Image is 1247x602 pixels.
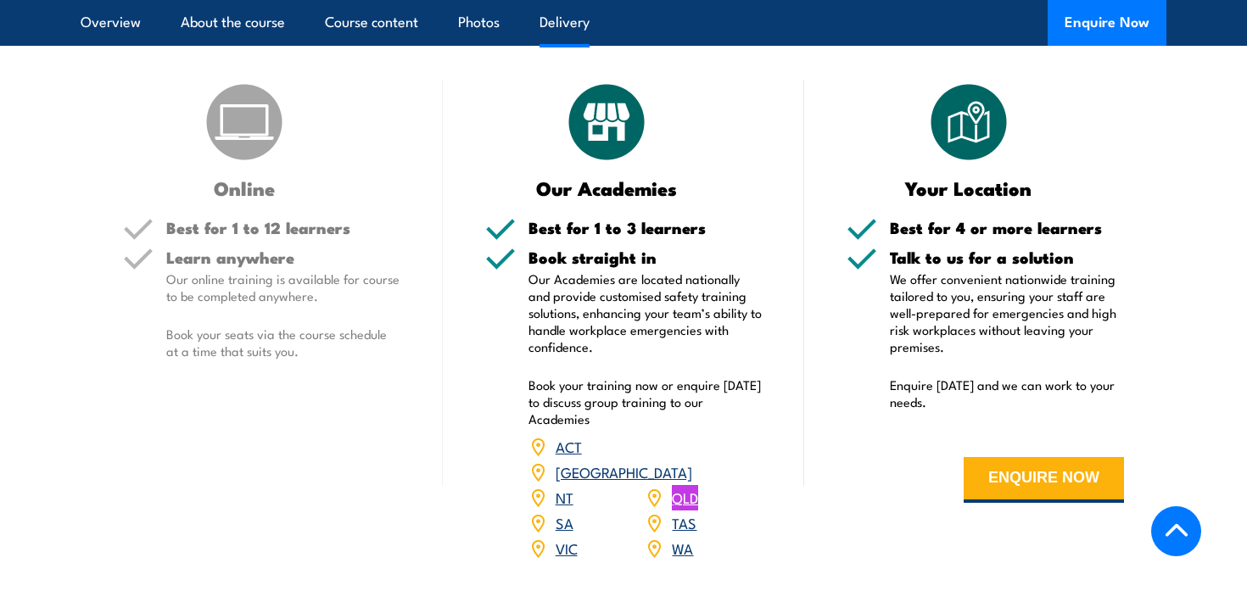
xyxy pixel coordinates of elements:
h5: Learn anywhere [166,249,400,265]
h5: Book straight in [528,249,763,265]
a: [GEOGRAPHIC_DATA] [556,461,692,482]
h5: Best for 4 or more learners [890,220,1124,236]
p: Book your seats via the course schedule at a time that suits you. [166,326,400,360]
button: ENQUIRE NOW [964,457,1124,503]
a: SA [556,512,573,532]
p: Book your training now or enquire [DATE] to discuss group training to our Academies [528,376,763,427]
h3: Our Academies [485,178,729,198]
a: QLD [672,487,698,507]
h5: Talk to us for a solution [890,249,1124,265]
p: Our online training is available for course to be completed anywhere. [166,270,400,304]
h3: Online [123,178,366,198]
a: TAS [672,512,696,532]
a: ACT [556,436,582,456]
p: We offer convenient nationwide training tailored to you, ensuring your staff are well-prepared fo... [890,270,1124,355]
a: WA [672,538,693,558]
h5: Best for 1 to 12 learners [166,220,400,236]
a: NT [556,487,573,507]
a: VIC [556,538,578,558]
p: Enquire [DATE] and we can work to your needs. [890,376,1124,410]
h3: Your Location [847,178,1090,198]
p: Our Academies are located nationally and provide customised safety training solutions, enhancing ... [528,270,763,355]
h5: Best for 1 to 3 learners [528,220,763,236]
